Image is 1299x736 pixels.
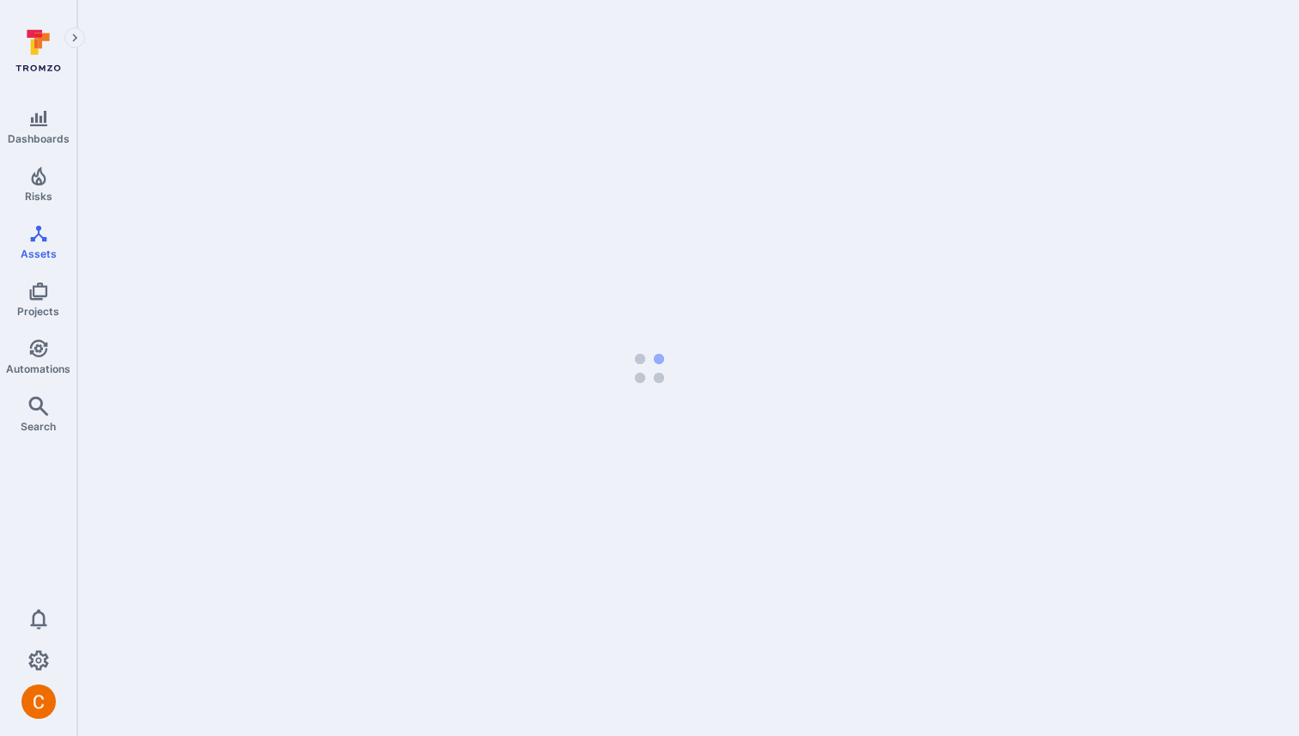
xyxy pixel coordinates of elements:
[8,132,70,145] span: Dashboards
[17,305,59,318] span: Projects
[21,684,56,719] img: ACg8ocJuq_DPPTkXyD9OlTnVLvDrpObecjcADscmEHLMiTyEnTELew=s96-c
[6,362,70,375] span: Automations
[21,420,56,433] span: Search
[69,31,81,46] i: Expand navigation menu
[21,247,57,260] span: Assets
[21,684,56,719] div: Camilo Rivera
[64,27,85,48] button: Expand navigation menu
[25,190,52,203] span: Risks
